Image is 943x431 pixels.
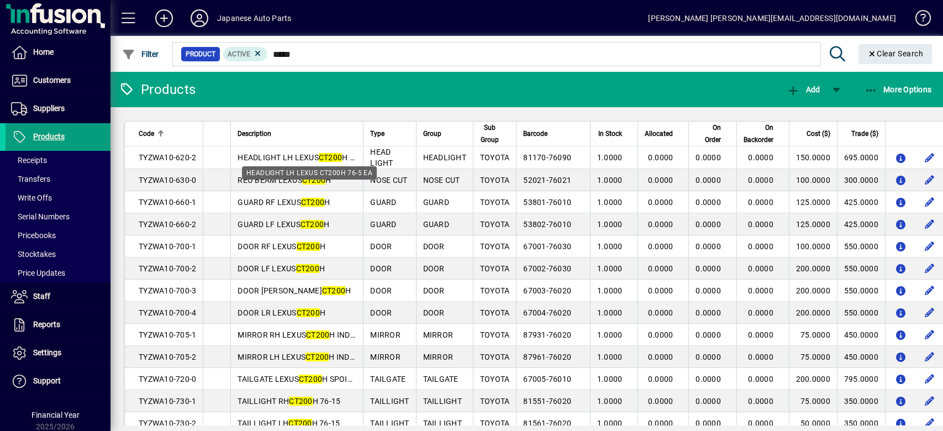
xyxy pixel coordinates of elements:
span: DOOR [370,242,392,251]
button: Edit [921,326,939,344]
td: 550.0000 [837,235,885,257]
span: Cost ($) [807,128,830,140]
span: TYZWA10-630-0 [139,176,196,185]
span: TYZWA10-720-0 [139,375,196,383]
span: 1.0000 [597,330,623,339]
span: DOOR [423,264,445,273]
span: DOOR RF LEXUS H [238,242,325,251]
span: 0.0000 [748,330,773,339]
a: Suppliers [6,95,110,123]
span: 52021-76021 [523,176,571,185]
span: Settings [33,348,61,357]
span: TOYOTA [480,308,510,317]
span: DOOR [370,286,392,295]
span: GUARD [370,198,396,207]
button: Clear [858,44,933,64]
td: 200.0000 [789,257,837,280]
div: On Order [696,122,731,146]
span: 0.0000 [748,308,773,317]
td: 125.0000 [789,191,837,213]
span: TOYOTA [480,176,510,185]
em: CT200 [319,153,342,162]
span: Staff [33,292,50,301]
span: 1.0000 [597,397,623,406]
span: Description [238,128,271,140]
span: TOYOTA [480,198,510,207]
td: 550.0000 [837,302,885,324]
span: 1.0000 [597,419,623,428]
span: Stocktakes [11,250,56,259]
span: 0.0000 [648,286,673,295]
span: TYZWA10-730-1 [139,397,196,406]
div: Sub Group [480,122,510,146]
div: Description [238,128,356,140]
span: 1.0000 [597,264,623,273]
span: 0.0000 [696,375,721,383]
span: MIRROR [423,330,454,339]
span: Barcode [523,128,547,140]
button: Edit [921,348,939,366]
button: Profile [182,8,217,28]
span: TYZWA10-660-1 [139,198,196,207]
button: Edit [921,215,939,233]
span: 1.0000 [597,353,623,361]
span: Pricebooks [11,231,56,240]
span: TAILGATE [423,375,459,383]
span: TAILGATE LEXUS H SPOILER [238,375,361,383]
span: 1.0000 [597,375,623,383]
span: 0.0000 [648,198,673,207]
span: Clear Search [867,49,924,58]
span: TAILLIGHT RH H 76-15 [238,397,340,406]
span: TOYOTA [480,330,510,339]
span: 67004-76020 [523,308,571,317]
span: MIRROR LH LEXUS H INDICATOR+PUDDLE 9 WIRE [238,353,438,361]
span: DOOR [423,308,445,317]
span: 67005-76010 [523,375,571,383]
span: 81170-76090 [523,153,571,162]
button: Edit [921,304,939,322]
td: 695.0000 [837,146,885,169]
span: 87931-76020 [523,330,571,339]
td: 425.0000 [837,213,885,235]
button: Edit [921,370,939,388]
td: 350.0000 [837,390,885,412]
span: 0.0000 [696,198,721,207]
span: 0.0000 [748,375,773,383]
button: Edit [921,282,939,299]
span: REO BEAM LEXUS H [238,176,331,185]
button: Edit [921,260,939,277]
span: 0.0000 [648,220,673,229]
em: CT200 [322,286,345,295]
span: 0.0000 [648,375,673,383]
a: Settings [6,339,110,367]
em: CT200 [301,220,324,229]
td: 75.0000 [789,346,837,368]
span: 87961-76020 [523,353,571,361]
span: 0.0000 [696,353,721,361]
span: On Order [696,122,721,146]
span: 0.0000 [696,419,721,428]
span: Price Updates [11,269,65,277]
span: 0.0000 [748,397,773,406]
span: 1.0000 [597,220,623,229]
span: Type [370,128,384,140]
span: TOYOTA [480,264,510,273]
div: In Stock [597,128,633,140]
td: 75.0000 [789,324,837,346]
span: 0.0000 [648,242,673,251]
mat-chip: Activation Status: Active [223,47,267,61]
div: Allocated [645,128,683,140]
span: 0.0000 [748,176,773,185]
span: Financial Year [31,411,80,419]
em: CT200 [297,242,320,251]
span: Write Offs [11,193,52,202]
span: 0.0000 [748,419,773,428]
a: Receipts [6,151,110,170]
span: MIRROR [423,353,454,361]
button: Edit [921,392,939,410]
span: TYZWA10-705-2 [139,353,196,361]
span: 0.0000 [696,330,721,339]
span: 1.0000 [597,198,623,207]
a: Price Updates [6,264,110,282]
span: Reports [33,320,60,329]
